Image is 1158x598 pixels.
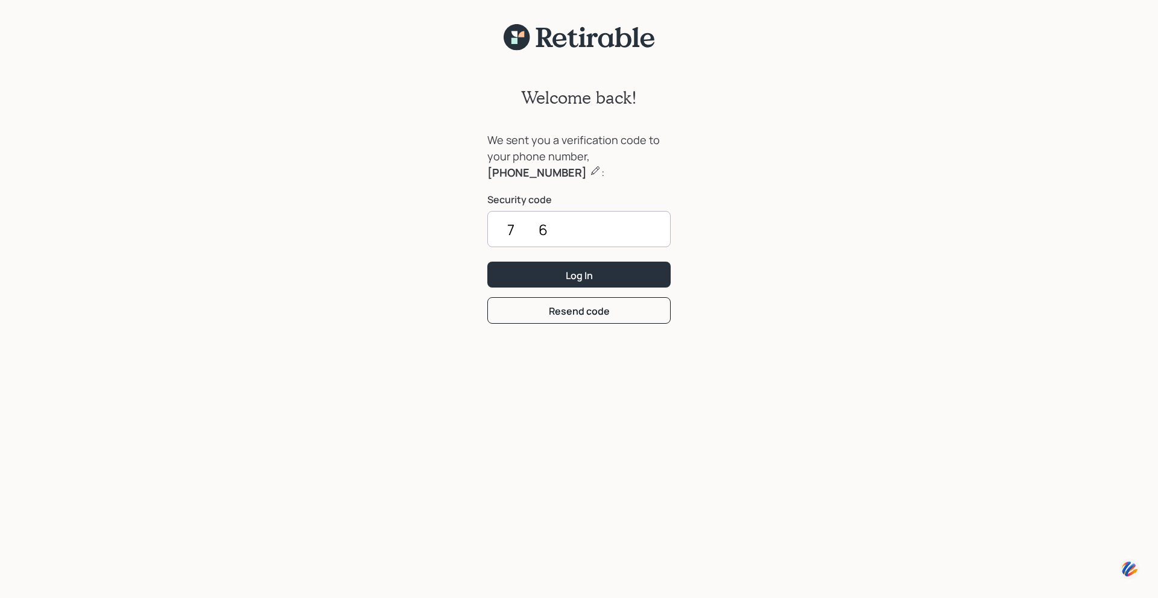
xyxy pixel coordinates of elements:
[521,87,637,108] h2: Welcome back!
[487,132,671,181] div: We sent you a verification code to your phone number, :
[487,193,671,206] label: Security code
[1119,558,1140,580] img: svg+xml;base64,PHN2ZyB3aWR0aD0iNDQiIGhlaWdodD0iNDQiIHZpZXdCb3g9IjAgMCA0NCA0NCIgZmlsbD0ibm9uZSIgeG...
[487,262,671,288] button: Log In
[487,165,587,180] b: [PHONE_NUMBER]
[487,297,671,323] button: Resend code
[566,269,593,282] div: Log In
[487,211,671,247] input: ••••
[549,304,610,318] div: Resend code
